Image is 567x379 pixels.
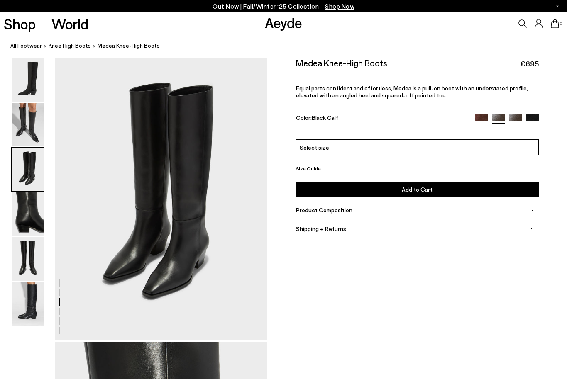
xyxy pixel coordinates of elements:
a: 0 [551,19,559,28]
img: Medea Knee-High Boots - Image 1 [12,58,44,102]
img: Medea Knee-High Boots - Image 5 [12,237,44,281]
p: Equal parts confident and effortless, Medea is a pull-on boot with an understated profile, elevat... [296,85,539,99]
span: €695 [520,58,539,69]
a: Shop [4,17,36,31]
span: Navigate to /collections/new-in [325,2,354,10]
div: Color: [296,114,468,124]
span: Product Composition [296,207,352,214]
nav: breadcrumb [10,35,567,58]
img: svg%3E [531,147,535,151]
span: Select size [300,143,329,152]
img: Medea Knee-High Boots - Image 2 [12,103,44,146]
a: World [51,17,88,31]
h2: Medea Knee-High Boots [296,58,387,68]
p: Out Now | Fall/Winter ‘25 Collection [213,1,354,12]
img: Medea Knee-High Boots - Image 4 [12,192,44,236]
img: svg%3E [530,208,534,212]
span: Medea Knee-High Boots [98,41,160,50]
a: knee high boots [49,41,91,50]
img: Medea Knee-High Boots - Image 6 [12,282,44,326]
a: All Footwear [10,41,42,50]
button: Size Guide [296,163,321,174]
span: Black Calf [312,114,338,121]
span: Add to Cart [402,186,433,193]
img: Medea Knee-High Boots - Image 3 [12,148,44,191]
span: knee high boots [49,42,91,49]
a: Aeyde [265,14,302,31]
img: svg%3E [530,226,534,231]
span: Shipping + Returns [296,225,346,232]
button: Add to Cart [296,182,539,197]
span: 0 [559,22,563,26]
